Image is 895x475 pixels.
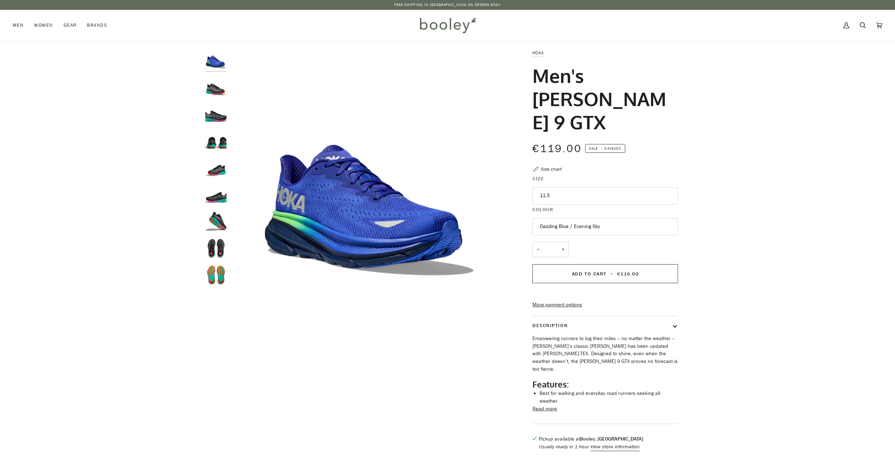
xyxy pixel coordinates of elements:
[205,76,226,97] img: Hoka Men's Clifton 9 GTX Black / Electric Aqua - Booley Galway
[608,271,615,277] span: •
[13,22,24,29] span: Men
[58,10,82,41] a: Gear
[599,146,605,151] em: •
[230,49,508,327] div: Hoka Men's Clifton 9 GTX Dazzling Blue / Evening Sky - Booley Galway
[532,50,544,56] a: Hoka
[205,103,226,124] img: Hoka Men's Clifton 9 GTX Black / Electric Aqua - Booley Galway
[532,379,678,390] h2: Features:
[589,146,598,151] span: Sale
[13,10,29,41] a: Men
[541,165,562,173] div: Size chart
[532,301,678,309] a: More payment options
[417,15,478,35] img: Booley
[532,405,557,413] button: Read more
[205,130,226,151] img: Hoka Men's Clifton 9 GTX Black / Electric Aqua - Booley Galway
[532,142,582,156] span: €119.00
[87,22,107,29] span: Brands
[532,218,678,235] button: Dazzling Blue / Evening Sky
[205,49,226,70] img: Hoka Men's Clifton 9 GTX Dazzling Blue / Evening Sky - Booley Galway
[539,443,643,451] p: Usually ready in 1 hour
[572,271,607,277] span: Add to Cart
[539,390,678,405] li: Best for walking and everyday road runners seeking all-weather
[590,443,640,451] button: View store information
[532,316,678,335] button: Description
[617,271,639,277] span: €119.00
[532,187,678,204] button: 11.5
[532,175,544,182] span: Size
[532,264,678,283] button: Add to Cart • €119.00
[29,10,58,41] a: Women
[64,22,77,29] span: Gear
[532,242,569,258] input: Quantity
[580,436,643,442] strong: Booley, [GEOGRAPHIC_DATA]
[585,144,625,153] span: Save
[532,335,678,373] p: Empowering runners to log their miles – no matter the weather – [PERSON_NAME]’s classic [PERSON_N...
[205,184,226,205] img: Hoka Men's Clifton 9 GTX Black / Electric Aqua - Booley Galway
[230,49,508,327] img: Hoka Men&#39;s Clifton 9 GTX Dazzling Blue / Evening Sky - Booley Galway
[532,64,673,134] h1: Men's [PERSON_NAME] 9 GTX
[614,146,621,151] span: 30%
[532,206,553,213] span: Colour
[205,211,226,232] img: Hoka Men's Clifton 9 GTX Black / Electric Aqua - Booley Galway
[205,238,226,259] img: Hoka Men's Clifton 9 GTX Black / Electric Aqua - Booley Galway
[205,157,226,178] img: Hoka Men's Clifton 9 GTX Black / Electric Aqua - Booley Galway
[532,242,544,258] button: −
[557,242,569,258] button: +
[394,2,501,8] p: Free Shipping in [GEOGRAPHIC_DATA] on Orders €50+
[34,22,53,29] span: Women
[82,10,113,41] a: Brands
[539,435,643,443] p: Pickup available at
[205,265,226,286] img: Hoka Men's Clifton 9 GTX Black / Electric Aqua - Booley Galway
